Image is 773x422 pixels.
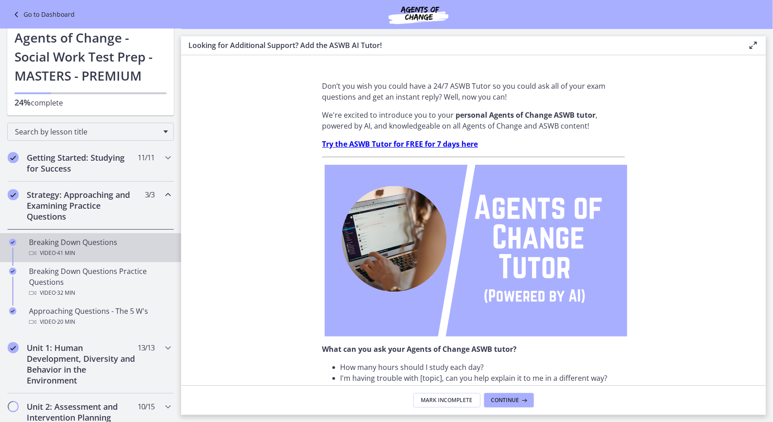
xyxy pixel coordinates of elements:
[9,268,16,275] i: Completed
[29,288,170,298] div: Video
[322,81,625,102] p: Don’t you wish you could have a 24/7 ASWB Tutor so you could ask all of your exam questions and g...
[11,9,75,20] a: Go to Dashboard
[56,288,75,298] span: · 32 min
[29,237,170,259] div: Breaking Down Questions
[421,397,473,404] span: Mark Incomplete
[29,306,170,327] div: Approaching Questions - The 5 W's
[188,40,733,51] h3: Looking for Additional Support? Add the ASWB AI Tutor!
[322,110,625,131] p: We're excited to introduce you to your , powered by AI, and knowledgeable on all Agents of Change...
[27,189,137,222] h2: Strategy: Approaching and Examining Practice Questions
[27,342,137,386] h2: Unit 1: Human Development, Diversity and Behavior in the Environment
[9,239,16,246] i: Completed
[491,397,519,404] span: Continue
[322,344,517,354] strong: What can you ask your Agents of Change ASWB tutor?
[138,152,154,163] span: 11 / 11
[145,189,154,200] span: 3 / 3
[27,152,137,174] h2: Getting Started: Studying for Success
[138,342,154,353] span: 13 / 13
[14,28,167,85] h1: Agents of Change - Social Work Test Prep - MASTERS - PREMIUM
[15,127,159,137] span: Search by lesson title
[56,316,75,327] span: · 20 min
[7,123,174,141] div: Search by lesson title
[29,266,170,298] div: Breaking Down Questions Practice Questions
[138,401,154,412] span: 10 / 15
[456,110,596,120] strong: personal Agents of Change ASWB tutor
[29,248,170,259] div: Video
[341,373,625,384] li: I'm having trouble with [topic], can you help explain it to me in a different way?
[14,97,31,108] span: 24%
[325,165,627,336] img: Agents_of_Change_Tutor.png
[341,384,625,394] li: Can you please provide me with 3 practice questions on [topic]?
[413,393,480,408] button: Mark Incomplete
[56,248,75,259] span: · 41 min
[341,362,625,373] li: How many hours should I study each day?
[8,342,19,353] i: Completed
[8,152,19,163] i: Completed
[9,307,16,315] i: Completed
[8,189,19,200] i: Completed
[484,393,534,408] button: Continue
[364,4,473,25] img: Agents of Change
[29,316,170,327] div: Video
[322,139,478,149] a: Try the ASWB Tutor for FREE for 7 days here
[14,97,167,108] p: complete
